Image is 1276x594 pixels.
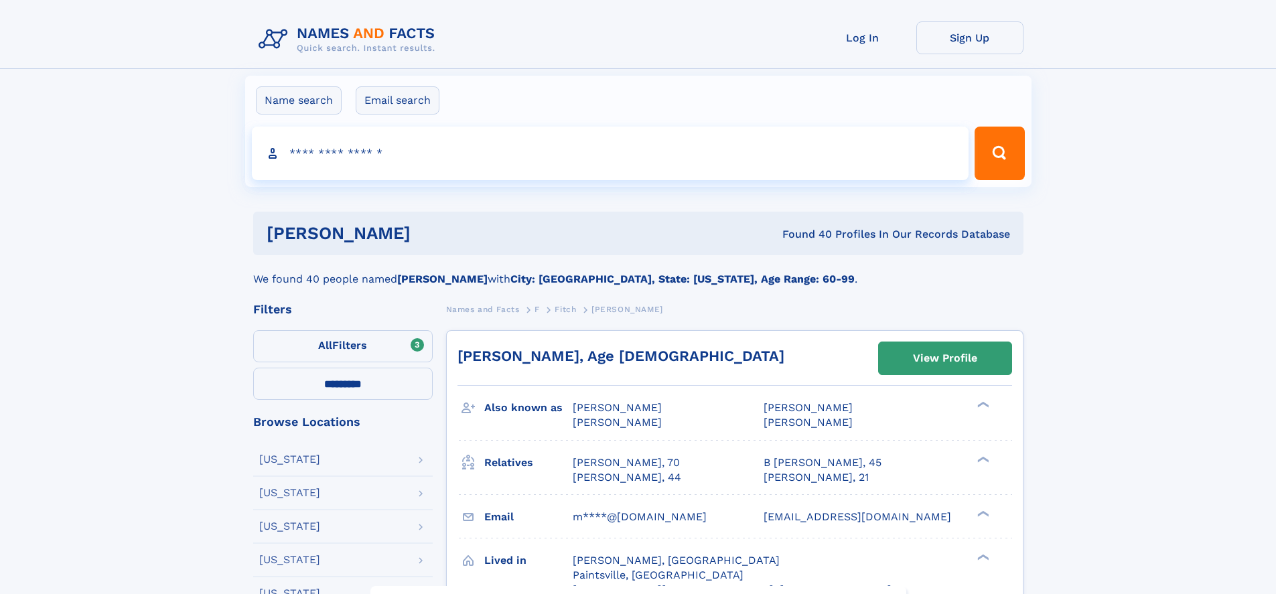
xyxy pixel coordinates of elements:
[253,416,433,428] div: Browse Locations
[253,255,1023,287] div: We found 40 people named with .
[484,451,573,474] h3: Relatives
[974,400,990,409] div: ❯
[259,554,320,565] div: [US_STATE]
[510,273,855,285] b: City: [GEOGRAPHIC_DATA], State: [US_STATE], Age Range: 60-99
[259,488,320,498] div: [US_STATE]
[555,301,576,317] a: Fitch
[356,86,439,115] label: Email search
[764,401,853,414] span: [PERSON_NAME]
[259,454,320,465] div: [US_STATE]
[764,510,951,523] span: [EMAIL_ADDRESS][DOMAIN_NAME]
[573,455,680,470] a: [PERSON_NAME], 70
[591,305,663,314] span: [PERSON_NAME]
[253,21,446,58] img: Logo Names and Facts
[573,416,662,429] span: [PERSON_NAME]
[913,343,977,374] div: View Profile
[974,552,990,561] div: ❯
[267,225,597,242] h1: [PERSON_NAME]
[253,330,433,362] label: Filters
[764,470,869,485] a: [PERSON_NAME], 21
[573,554,780,567] span: [PERSON_NAME], [GEOGRAPHIC_DATA]
[916,21,1023,54] a: Sign Up
[535,305,540,314] span: F
[764,455,881,470] a: B [PERSON_NAME], 45
[397,273,488,285] b: [PERSON_NAME]
[975,127,1024,180] button: Search Button
[764,416,853,429] span: [PERSON_NAME]
[253,303,433,315] div: Filters
[596,227,1010,242] div: Found 40 Profiles In Our Records Database
[974,509,990,518] div: ❯
[879,342,1011,374] a: View Profile
[259,521,320,532] div: [US_STATE]
[484,396,573,419] h3: Also known as
[974,455,990,463] div: ❯
[252,127,969,180] input: search input
[446,301,520,317] a: Names and Facts
[256,86,342,115] label: Name search
[555,305,576,314] span: Fitch
[809,21,916,54] a: Log In
[535,301,540,317] a: F
[573,401,662,414] span: [PERSON_NAME]
[573,470,681,485] a: [PERSON_NAME], 44
[484,549,573,572] h3: Lived in
[318,339,332,352] span: All
[484,506,573,528] h3: Email
[457,348,784,364] a: [PERSON_NAME], Age [DEMOGRAPHIC_DATA]
[573,569,743,581] span: Paintsville, [GEOGRAPHIC_DATA]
